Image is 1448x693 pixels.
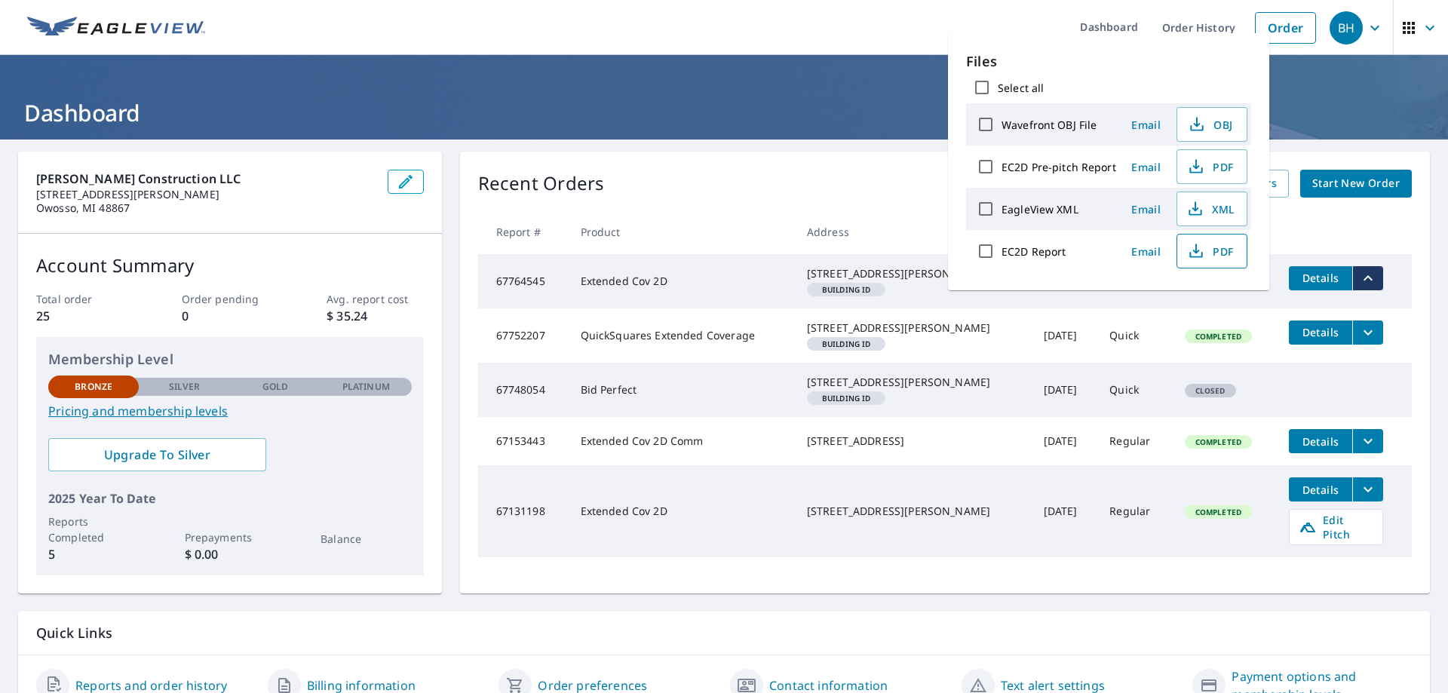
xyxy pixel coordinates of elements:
span: Completed [1186,507,1250,517]
span: Details [1298,325,1343,339]
label: EC2D Pre-pitch Report [1002,160,1116,174]
button: OBJ [1176,107,1247,142]
button: filesDropdownBtn-67764545 [1352,266,1383,290]
p: [STREET_ADDRESS][PERSON_NAME] [36,188,376,201]
td: 67153443 [478,417,569,465]
label: EagleView XML [1002,202,1078,216]
div: [STREET_ADDRESS][PERSON_NAME] [807,504,1020,519]
p: Owosso, MI 48867 [36,201,376,215]
em: Building ID [822,394,871,402]
div: BH [1330,11,1363,44]
p: $ 0.00 [185,545,275,563]
em: Building ID [822,340,871,348]
label: Wavefront OBJ File [1002,118,1097,132]
p: Gold [262,380,288,394]
span: Email [1128,160,1164,174]
span: Email [1128,244,1164,259]
td: 67131198 [478,465,569,557]
span: Details [1298,483,1343,497]
img: EV Logo [27,17,205,39]
label: EC2D Report [1002,244,1066,259]
td: Extended Cov 2D [569,254,795,308]
p: Avg. report cost [327,291,423,307]
a: Pricing and membership levels [48,402,412,420]
p: 0 [182,307,278,325]
span: Completed [1186,331,1250,342]
td: Bid Perfect [569,363,795,417]
button: Email [1122,155,1170,179]
span: Email [1128,202,1164,216]
td: [DATE] [1032,417,1098,465]
button: PDF [1176,149,1247,184]
td: Regular [1097,465,1172,557]
p: $ 35.24 [327,307,423,325]
span: XML [1186,200,1235,218]
a: Order [1255,12,1316,44]
span: Details [1298,271,1343,285]
div: [STREET_ADDRESS] [807,434,1020,449]
button: filesDropdownBtn-67131198 [1352,477,1383,501]
button: detailsBtn-67153443 [1289,429,1352,453]
button: detailsBtn-67131198 [1289,477,1352,501]
p: Platinum [342,380,390,394]
span: Closed [1186,385,1235,396]
span: OBJ [1186,115,1235,133]
td: 67752207 [478,308,569,363]
p: 2025 Year To Date [48,489,412,507]
div: [STREET_ADDRESS][PERSON_NAME] [807,266,1020,281]
td: Regular [1097,417,1172,465]
span: PDF [1186,158,1235,176]
span: Edit Pitch [1299,513,1373,541]
th: Address [795,210,1032,254]
div: [STREET_ADDRESS][PERSON_NAME] [807,375,1020,390]
button: XML [1176,192,1247,226]
p: 5 [48,545,139,563]
p: Membership Level [48,349,412,369]
p: Total order [36,291,133,307]
button: Email [1122,240,1170,263]
td: [DATE] [1032,308,1098,363]
span: Completed [1186,437,1250,447]
button: Email [1122,113,1170,136]
th: Report # [478,210,569,254]
button: filesDropdownBtn-67153443 [1352,429,1383,453]
p: Bronze [75,380,112,394]
a: Edit Pitch [1289,509,1383,545]
button: Email [1122,198,1170,221]
th: Product [569,210,795,254]
td: 67764545 [478,254,569,308]
p: Quick Links [36,624,1412,642]
span: PDF [1186,242,1235,260]
p: Order pending [182,291,278,307]
td: Extended Cov 2D Comm [569,417,795,465]
p: Silver [169,380,201,394]
button: PDF [1176,234,1247,268]
a: Upgrade To Silver [48,438,266,471]
button: filesDropdownBtn-67752207 [1352,320,1383,345]
span: Details [1298,434,1343,449]
p: Prepayments [185,529,275,545]
td: Extended Cov 2D [569,465,795,557]
td: QuickSquares Extended Coverage [569,308,795,363]
p: [PERSON_NAME] Construction LLC [36,170,376,188]
span: Email [1128,118,1164,132]
span: Upgrade To Silver [60,446,254,463]
td: Quick [1097,308,1172,363]
td: [DATE] [1032,465,1098,557]
td: Quick [1097,363,1172,417]
p: Account Summary [36,252,424,279]
p: Balance [321,531,411,547]
h1: Dashboard [18,97,1430,128]
td: 67748054 [478,363,569,417]
button: detailsBtn-67752207 [1289,320,1352,345]
label: Select all [998,81,1044,95]
p: Reports Completed [48,514,139,545]
p: Files [966,51,1251,72]
button: detailsBtn-67764545 [1289,266,1352,290]
a: Start New Order [1300,170,1412,198]
td: [DATE] [1032,363,1098,417]
em: Building ID [822,286,871,293]
p: Recent Orders [478,170,605,198]
p: 25 [36,307,133,325]
span: Start New Order [1312,174,1400,193]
